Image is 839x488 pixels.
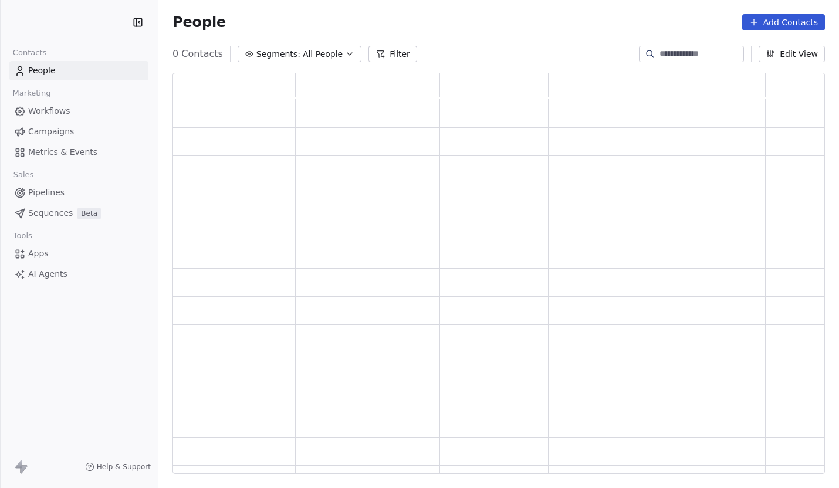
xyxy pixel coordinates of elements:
[85,462,151,472] a: Help & Support
[368,46,417,62] button: Filter
[759,46,825,62] button: Edit View
[28,248,49,260] span: Apps
[28,268,67,280] span: AI Agents
[9,265,148,284] a: AI Agents
[9,244,148,263] a: Apps
[77,208,101,219] span: Beta
[8,44,52,62] span: Contacts
[8,166,39,184] span: Sales
[28,105,70,117] span: Workflows
[28,65,56,77] span: People
[8,227,37,245] span: Tools
[28,126,74,138] span: Campaigns
[742,14,825,30] button: Add Contacts
[9,204,148,223] a: SequencesBeta
[97,462,151,472] span: Help & Support
[8,84,56,102] span: Marketing
[172,13,226,31] span: People
[28,187,65,199] span: Pipelines
[9,61,148,80] a: People
[28,146,97,158] span: Metrics & Events
[9,122,148,141] a: Campaigns
[9,183,148,202] a: Pipelines
[256,48,300,60] span: Segments:
[303,48,343,60] span: All People
[9,101,148,121] a: Workflows
[28,207,73,219] span: Sequences
[9,143,148,162] a: Metrics & Events
[172,47,223,61] span: 0 Contacts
